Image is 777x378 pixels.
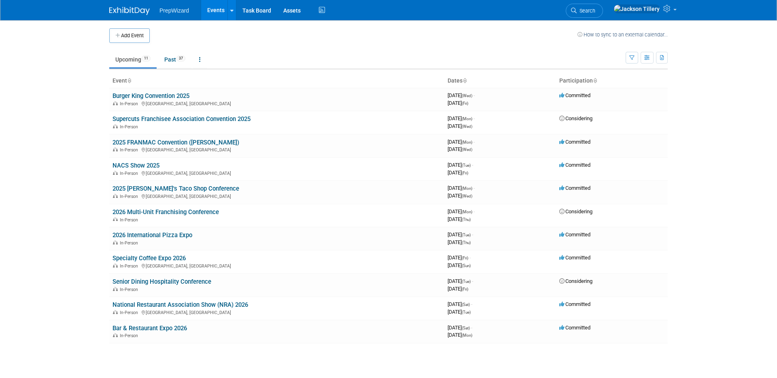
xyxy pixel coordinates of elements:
span: (Mon) [462,186,472,191]
span: (Mon) [462,117,472,121]
a: Sort by Start Date [463,77,467,84]
span: [DATE] [448,255,471,261]
span: Committed [559,185,590,191]
span: Committed [559,231,590,238]
a: Upcoming11 [109,52,157,67]
span: In-Person [120,194,140,199]
span: (Sat) [462,326,470,330]
span: Considering [559,278,592,284]
span: [DATE] [448,185,475,191]
span: - [473,139,475,145]
span: [DATE] [448,139,475,145]
span: - [472,278,473,284]
a: Senior Dining Hospitality Conference [113,278,211,285]
span: Committed [559,162,590,168]
a: Specialty Coffee Expo 2026 [113,255,186,262]
div: [GEOGRAPHIC_DATA], [GEOGRAPHIC_DATA] [113,146,441,153]
span: [DATE] [448,216,471,222]
span: (Tue) [462,163,471,168]
span: [DATE] [448,301,472,307]
span: [DATE] [448,325,472,331]
div: [GEOGRAPHIC_DATA], [GEOGRAPHIC_DATA] [113,262,441,269]
span: 11 [142,55,151,62]
span: In-Person [120,333,140,338]
span: (Sat) [462,302,470,307]
span: (Wed) [462,147,472,152]
span: (Mon) [462,140,472,144]
img: In-Person Event [113,217,118,221]
span: [DATE] [448,123,472,129]
span: Search [577,8,595,14]
span: [DATE] [448,278,473,284]
span: [DATE] [448,193,472,199]
span: Committed [559,139,590,145]
a: Sort by Participation Type [593,77,597,84]
span: In-Person [120,147,140,153]
th: Participation [556,74,668,88]
button: Add Event [109,28,150,43]
span: In-Person [120,287,140,292]
img: In-Person Event [113,310,118,314]
span: [DATE] [448,92,475,98]
span: Committed [559,325,590,331]
span: PrepWizard [159,7,189,14]
div: [GEOGRAPHIC_DATA], [GEOGRAPHIC_DATA] [113,193,441,199]
span: (Fri) [462,287,468,291]
span: (Wed) [462,124,472,129]
span: [DATE] [448,286,468,292]
img: Jackson Tillery [614,4,660,13]
img: In-Person Event [113,124,118,128]
span: [DATE] [448,332,472,338]
span: [DATE] [448,262,471,268]
span: [DATE] [448,239,471,245]
div: [GEOGRAPHIC_DATA], [GEOGRAPHIC_DATA] [113,100,441,106]
img: In-Person Event [113,101,118,105]
span: Considering [559,115,592,121]
img: In-Person Event [113,147,118,151]
span: - [471,325,472,331]
a: Search [566,4,603,18]
th: Dates [444,74,556,88]
span: (Wed) [462,93,472,98]
span: In-Person [120,101,140,106]
span: In-Person [120,263,140,269]
a: 2026 International Pizza Expo [113,231,192,239]
span: [DATE] [448,170,468,176]
span: (Sun) [462,263,471,268]
a: 2025 FRANMAC Convention ([PERSON_NAME]) [113,139,239,146]
span: In-Person [120,171,140,176]
span: (Tue) [462,310,471,314]
a: NACS Show 2025 [113,162,159,169]
span: In-Person [120,240,140,246]
a: Past37 [158,52,191,67]
span: (Fri) [462,171,468,175]
span: - [473,92,475,98]
span: - [469,255,471,261]
span: (Thu) [462,217,471,222]
div: [GEOGRAPHIC_DATA], [GEOGRAPHIC_DATA] [113,170,441,176]
th: Event [109,74,444,88]
span: Committed [559,301,590,307]
span: [DATE] [448,115,475,121]
span: (Wed) [462,194,472,198]
span: - [473,115,475,121]
span: 37 [176,55,185,62]
img: In-Person Event [113,171,118,175]
a: 2025 [PERSON_NAME]'s Taco Shop Conference [113,185,239,192]
a: Supercuts Franchisee Association Convention 2025 [113,115,251,123]
span: (Thu) [462,240,471,245]
img: In-Person Event [113,263,118,268]
span: - [473,185,475,191]
span: [DATE] [448,100,468,106]
a: Bar & Restaurant Expo 2026 [113,325,187,332]
span: (Tue) [462,279,471,284]
span: - [472,162,473,168]
img: In-Person Event [113,333,118,337]
span: [DATE] [448,146,472,152]
span: In-Person [120,217,140,223]
span: (Mon) [462,333,472,338]
img: In-Person Event [113,194,118,198]
span: Considering [559,208,592,214]
a: National Restaurant Association Show (NRA) 2026 [113,301,248,308]
span: In-Person [120,310,140,315]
